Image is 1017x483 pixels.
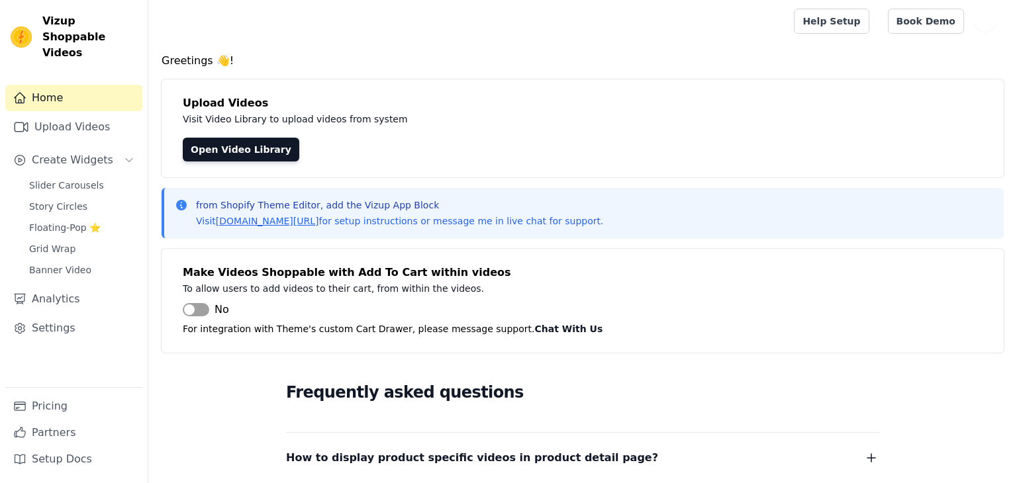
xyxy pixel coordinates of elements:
[21,240,142,258] a: Grid Wrap
[5,419,142,446] a: Partners
[5,393,142,419] a: Pricing
[888,9,964,34] a: Book Demo
[29,221,101,234] span: Floating-Pop ⭐
[29,263,91,277] span: Banner Video
[162,53,1004,69] h4: Greetings 👋!
[11,26,32,48] img: Vizup
[29,200,87,213] span: Story Circles
[29,179,104,192] span: Slider Carousels
[216,216,319,226] a: [DOMAIN_NAME][URL]
[32,152,113,168] span: Create Widgets
[196,198,603,212] p: from Shopify Theme Editor, add the Vizup App Block
[5,315,142,341] a: Settings
[215,302,229,318] span: No
[5,85,142,111] a: Home
[21,261,142,279] a: Banner Video
[183,321,983,337] p: For integration with Theme's custom Cart Drawer, please message support.
[286,449,879,467] button: How to display product specific videos in product detail page?
[183,111,776,127] p: Visit Video Library to upload videos from system
[535,321,603,337] button: Chat With Us
[183,95,983,111] h4: Upload Videos
[183,302,229,318] button: No
[183,265,983,281] h4: Make Videos Shoppable with Add To Cart within videos
[183,281,776,296] p: To allow users to add videos to their cart, from within the videos.
[21,218,142,237] a: Floating-Pop ⭐
[196,214,603,228] p: Visit for setup instructions or message me in live chat for support.
[5,286,142,312] a: Analytics
[42,13,137,61] span: Vizup Shoppable Videos
[794,9,869,34] a: Help Setup
[21,176,142,195] a: Slider Carousels
[183,138,299,161] a: Open Video Library
[21,197,142,216] a: Story Circles
[5,147,142,173] button: Create Widgets
[286,379,879,406] h2: Frequently asked questions
[5,446,142,472] a: Setup Docs
[29,242,75,255] span: Grid Wrap
[286,449,658,467] span: How to display product specific videos in product detail page?
[5,114,142,140] a: Upload Videos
